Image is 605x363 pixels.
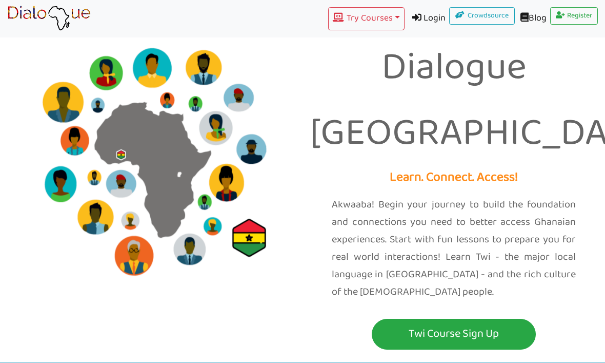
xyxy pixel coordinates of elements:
p: Dialogue [GEOGRAPHIC_DATA] [310,36,597,167]
a: Crowdsource [449,7,515,25]
p: Learn. Connect. Access! [310,167,597,189]
p: Twi Course Sign Up [374,324,533,343]
p: Akwaaba! Begin your journey to build the foundation and connections you need to better access Gha... [332,196,576,301]
a: Login [405,7,450,30]
a: Register [550,7,598,25]
a: Blog [515,7,550,30]
button: Try Courses [328,7,404,30]
img: learn African language platform app [7,6,91,31]
button: Twi Course Sign Up [372,319,536,350]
